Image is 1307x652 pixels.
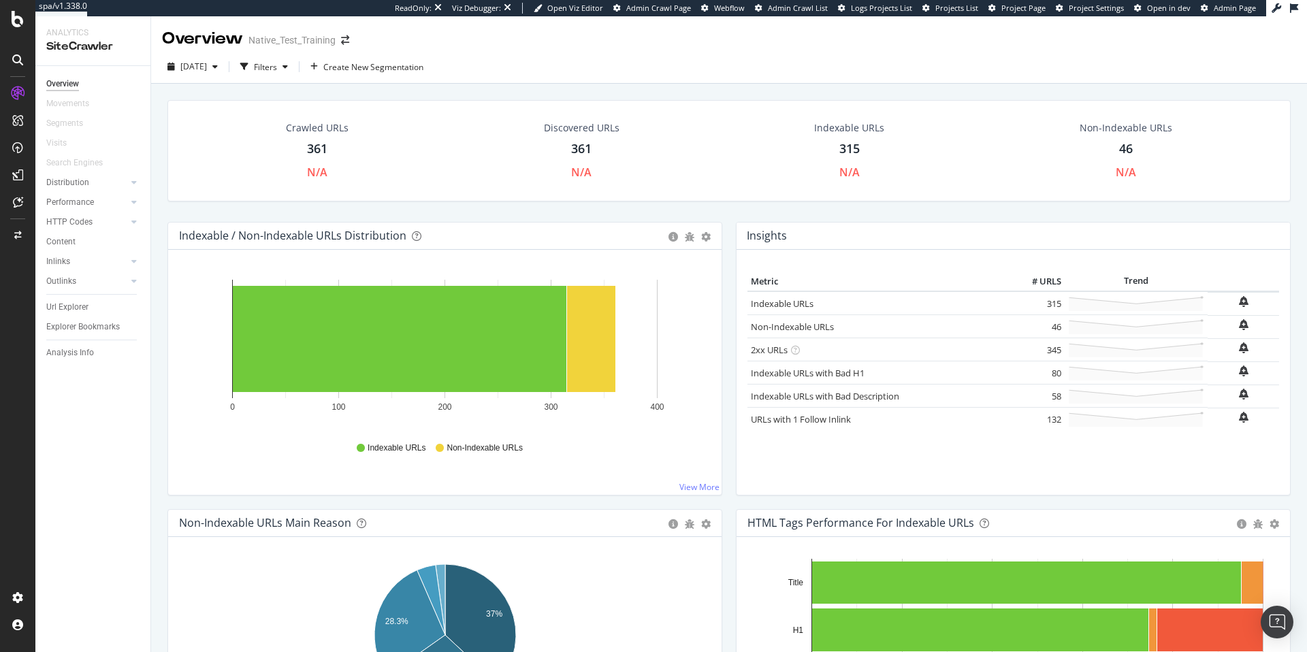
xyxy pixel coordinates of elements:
[46,176,89,190] div: Distribution
[1001,3,1046,13] span: Project Page
[438,402,451,412] text: 200
[1239,319,1248,330] div: bell-plus
[46,97,103,111] a: Movements
[1010,338,1065,361] td: 345
[248,33,336,47] div: Native_Test_Training
[1237,519,1246,529] div: circle-info
[162,27,243,50] div: Overview
[626,3,691,13] span: Admin Crawl Page
[486,609,502,619] text: 37%
[46,235,76,249] div: Content
[179,272,711,429] svg: A chart.
[1080,121,1172,135] div: Non-Indexable URLs
[547,3,603,13] span: Open Viz Editor
[1253,519,1263,529] div: bug
[668,232,678,242] div: circle-info
[793,625,804,635] text: H1
[544,121,619,135] div: Discovered URLs
[935,3,978,13] span: Projects List
[305,56,429,78] button: Create New Segmentation
[1010,272,1065,292] th: # URLS
[46,255,70,269] div: Inlinks
[46,215,93,229] div: HTTP Codes
[286,121,349,135] div: Crawled URLs
[1270,519,1279,529] div: gear
[385,617,408,626] text: 28.3%
[751,413,851,425] a: URLs with 1 Follow Inlink
[747,227,787,245] h4: Insights
[1010,291,1065,315] td: 315
[46,77,79,91] div: Overview
[46,97,89,111] div: Movements
[814,121,884,135] div: Indexable URLs
[46,156,116,170] a: Search Engines
[839,140,860,158] div: 315
[988,3,1046,14] a: Project Page
[1010,315,1065,338] td: 46
[46,346,94,360] div: Analysis Info
[1010,408,1065,431] td: 132
[254,61,277,73] div: Filters
[1010,385,1065,408] td: 58
[180,61,207,72] span: 2025 Oct. 3rd
[46,39,140,54] div: SiteCrawler
[46,274,76,289] div: Outlinks
[46,235,141,249] a: Content
[922,3,978,14] a: Projects List
[1239,412,1248,423] div: bell-plus
[46,77,141,91] a: Overview
[46,136,80,150] a: Visits
[46,215,127,229] a: HTTP Codes
[1201,3,1256,14] a: Admin Page
[650,402,664,412] text: 400
[46,300,141,314] a: Url Explorer
[1239,296,1248,307] div: bell-plus
[46,320,141,334] a: Explorer Bookmarks
[685,519,694,529] div: bug
[179,516,351,529] div: Non-Indexable URLs Main Reason
[701,3,745,14] a: Webflow
[679,481,720,493] a: View More
[1065,272,1208,292] th: Trend
[747,516,974,529] div: HTML Tags Performance for Indexable URLs
[751,321,834,333] a: Non-Indexable URLs
[571,165,592,180] div: N/A
[751,367,865,379] a: Indexable URLs with Bad H1
[838,3,912,14] a: Logs Projects List
[839,165,860,180] div: N/A
[1069,3,1124,13] span: Project Settings
[747,272,1010,292] th: Metric
[701,519,711,529] div: gear
[1239,389,1248,400] div: bell-plus
[307,140,327,158] div: 361
[1116,165,1136,180] div: N/A
[1119,140,1133,158] div: 46
[768,3,828,13] span: Admin Crawl List
[447,442,522,454] span: Non-Indexable URLs
[46,346,141,360] a: Analysis Info
[46,255,127,269] a: Inlinks
[1214,3,1256,13] span: Admin Page
[534,3,603,14] a: Open Viz Editor
[179,229,406,242] div: Indexable / Non-Indexable URLs Distribution
[46,116,83,131] div: Segments
[235,56,293,78] button: Filters
[544,402,558,412] text: 300
[1056,3,1124,14] a: Project Settings
[46,320,120,334] div: Explorer Bookmarks
[46,274,127,289] a: Outlinks
[685,232,694,242] div: bug
[368,442,425,454] span: Indexable URLs
[46,27,140,39] div: Analytics
[341,35,349,45] div: arrow-right-arrow-left
[230,402,235,412] text: 0
[1239,342,1248,353] div: bell-plus
[46,116,97,131] a: Segments
[571,140,592,158] div: 361
[162,56,223,78] button: [DATE]
[701,232,711,242] div: gear
[332,402,345,412] text: 100
[613,3,691,14] a: Admin Crawl Page
[395,3,432,14] div: ReadOnly:
[788,578,804,587] text: Title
